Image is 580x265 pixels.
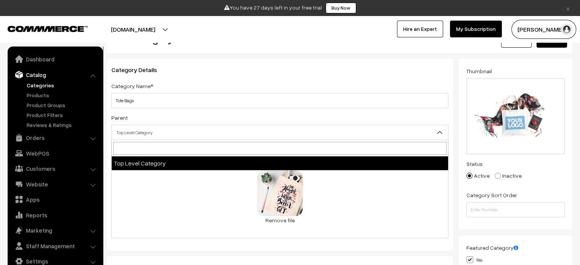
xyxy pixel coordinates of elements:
a: Hire an Expert [397,21,443,37]
a: Products [25,91,100,99]
a: Staff Management [10,239,100,253]
label: Featured Category [466,244,518,252]
a: × [563,3,573,13]
label: Category Sort Order [466,191,517,199]
li: Top Level Category [112,156,448,170]
a: Reports [10,208,100,222]
button: [DOMAIN_NAME] [84,20,182,39]
a: Remove file [257,216,303,224]
input: Category Name [111,93,448,108]
button: [PERSON_NAME]… [511,20,576,39]
div: You have 27 days left in your free trial [3,3,577,13]
a: Customers [10,162,100,175]
a: Marketing [10,223,100,237]
a: Reviews & Ratings [25,121,100,129]
span: Top Level Category [111,125,448,140]
label: Parent [111,114,128,122]
a: My Subscription [450,21,502,37]
img: COMMMERCE [8,26,88,32]
a: Orders [10,131,100,145]
a: Product Filters [25,111,100,119]
input: Enter Number [466,202,565,217]
a: Catalog [10,68,100,82]
label: Yes [466,255,482,263]
a: Website [10,177,100,191]
a: Dashboard [10,52,100,66]
span: Top Level Category [112,126,448,139]
a: COMMMERCE [8,24,74,33]
a: Categories [25,81,100,89]
a: Buy Now [326,3,356,13]
label: Category Name* [111,82,153,90]
label: Inactive [495,172,522,180]
label: Status [466,160,483,168]
a: WebPOS [10,146,100,160]
a: Apps [10,193,100,206]
span: Category Details [111,66,166,74]
a: Product Groups [25,101,100,109]
label: Thumbnail [466,67,492,75]
img: user [561,24,572,35]
label: Active [466,172,490,180]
